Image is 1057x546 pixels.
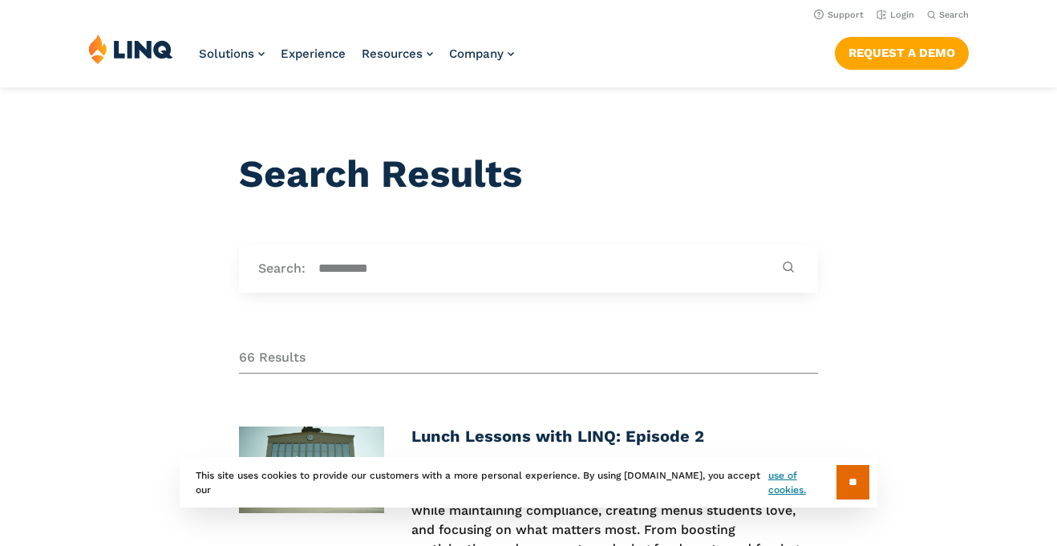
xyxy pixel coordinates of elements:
nav: Primary Navigation [199,34,514,87]
a: Resources [362,47,433,61]
a: Login [877,10,914,20]
div: 66 Results [239,349,817,374]
a: Support [814,10,864,20]
nav: Button Navigation [835,34,969,69]
a: Experience [281,47,346,61]
span: Company [449,47,504,61]
button: Open Search Bar [927,9,969,21]
div: This site uses cookies to provide our customers with a more personal experience. By using [DOMAIN... [180,457,877,508]
h1: Search Results [239,152,817,196]
img: LINQ | K‑12 Software [88,34,173,64]
a: use of cookies. [768,468,836,497]
button: Submit Search [778,261,799,276]
a: Solutions [199,47,265,61]
label: Search: [258,260,306,277]
span: Solutions [199,47,254,61]
span: Resources [362,47,423,61]
a: Lunch Lessons with LINQ: Episode 2 [411,427,704,446]
a: Request a Demo [835,37,969,69]
span: Search [939,10,969,20]
a: Company [449,47,514,61]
